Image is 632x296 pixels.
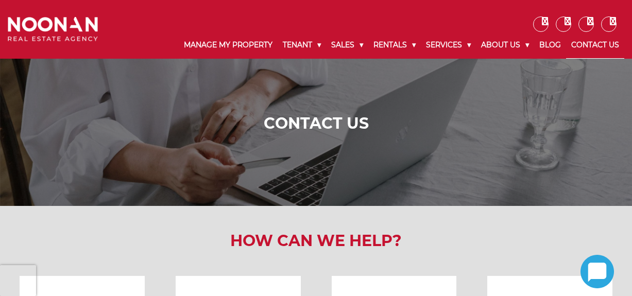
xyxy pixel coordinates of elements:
a: Blog [534,32,566,58]
a: Rentals [368,32,421,58]
a: Manage My Property [179,32,278,58]
h1: Contact Us [10,114,622,133]
a: Contact Us [566,32,624,59]
a: Services [421,32,476,58]
a: Sales [326,32,368,58]
a: Tenant [278,32,326,58]
img: Noonan Real Estate Agency [8,17,98,42]
a: About Us [476,32,534,58]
